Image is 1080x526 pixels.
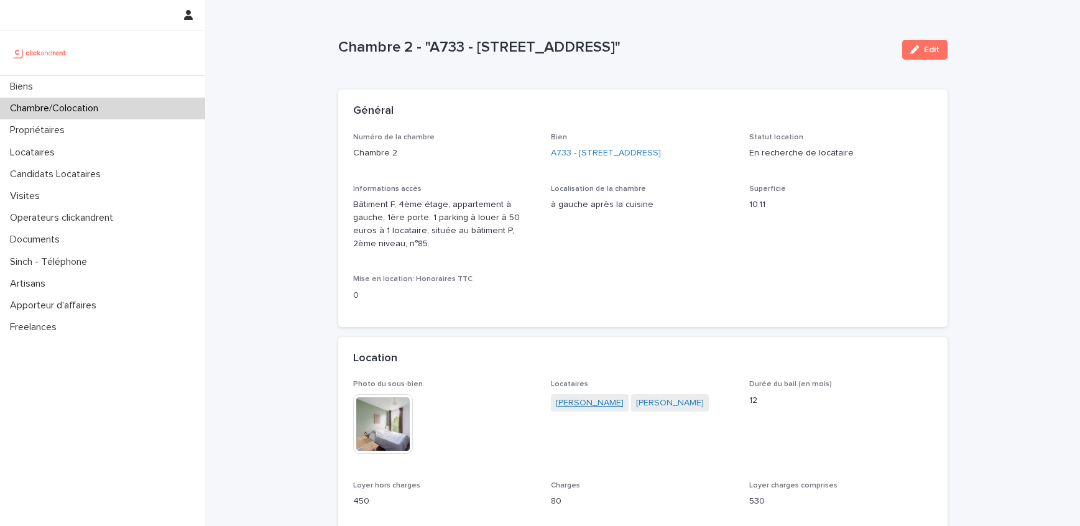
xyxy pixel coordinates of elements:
[749,198,933,211] p: 10.11
[5,81,43,93] p: Biens
[5,300,106,311] p: Apporteur d'affaires
[551,134,567,141] span: Bien
[353,134,435,141] span: Numéro de la chambre
[556,397,624,410] a: [PERSON_NAME]
[551,198,734,211] p: à gauche après la cuisine
[353,147,537,160] p: Chambre 2
[5,212,123,224] p: Operateurs clickandrent
[749,185,786,193] span: Superficie
[551,381,588,388] span: Locataires
[353,198,537,250] p: Bâtiment F, 4ème étage, appartement à gauche, 1ère porte. 1 parking à louer à 50 euros à 1 locata...
[749,394,933,407] p: 12
[924,45,939,54] span: Edit
[5,234,70,246] p: Documents
[353,381,423,388] span: Photo du sous-bien
[749,495,933,508] p: 530
[551,185,646,193] span: Localisation de la chambre
[5,256,97,268] p: Sinch - Téléphone
[5,168,111,180] p: Candidats Locataires
[353,275,473,283] span: Mise en location: Honoraires TTC
[636,397,704,410] a: [PERSON_NAME]
[353,495,537,508] p: 450
[353,352,397,366] h2: Location
[749,482,838,489] span: Loyer charges comprises
[5,124,75,136] p: Propriétaires
[902,40,948,60] button: Edit
[551,482,580,489] span: Charges
[353,185,422,193] span: Informations accès
[749,147,933,160] p: En recherche de locataire
[5,103,108,114] p: Chambre/Colocation
[749,381,832,388] span: Durée du bail (en mois)
[749,134,803,141] span: Statut location
[338,39,892,57] p: Chambre 2 - "A733 - [STREET_ADDRESS]"
[551,147,661,160] a: A733 - [STREET_ADDRESS]
[353,104,394,118] h2: Général
[551,495,734,508] p: 80
[10,40,70,65] img: UCB0brd3T0yccxBKYDjQ
[5,190,50,202] p: Visites
[5,321,67,333] p: Freelances
[5,147,65,159] p: Locataires
[353,482,420,489] span: Loyer hors charges
[5,278,55,290] p: Artisans
[353,289,537,302] p: 0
